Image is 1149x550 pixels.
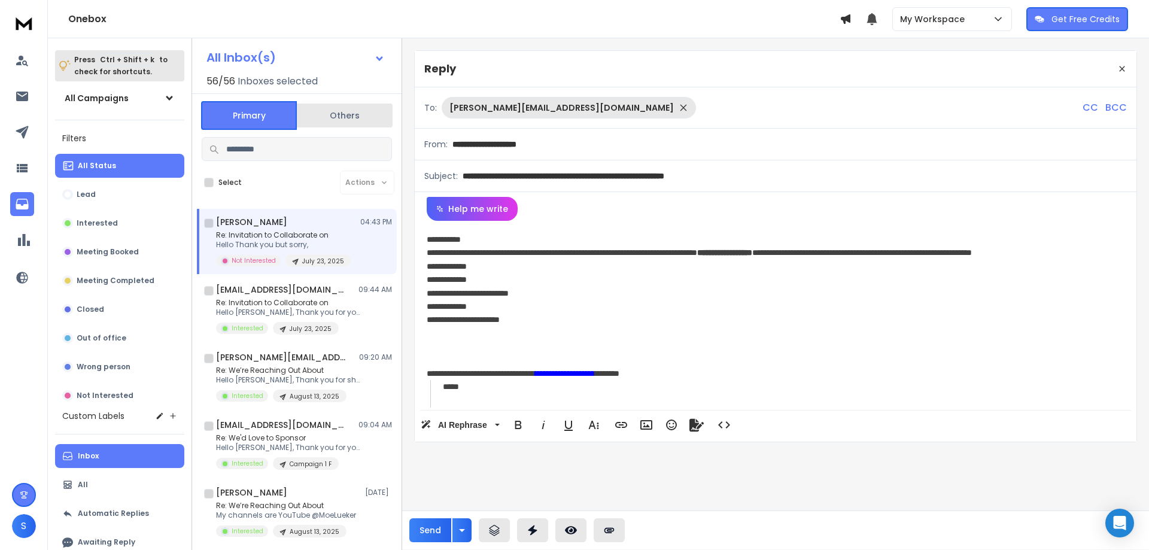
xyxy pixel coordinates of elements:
[449,102,674,114] p: [PERSON_NAME][EMAIL_ADDRESS][DOMAIN_NAME]
[409,518,451,542] button: Send
[713,413,735,437] button: Code View
[418,413,502,437] button: AI Rephrase
[78,451,99,461] p: Inbox
[216,240,351,250] p: Hello Thank you but sorry,
[216,501,356,511] p: Re: We’re Reaching Out About
[77,247,139,257] p: Meeting Booked
[216,375,360,385] p: Hello [PERSON_NAME], Thank you for sharing
[55,183,184,206] button: Lead
[55,502,184,525] button: Automatic Replies
[290,324,332,333] p: July 23, 2025
[216,351,348,363] h1: [PERSON_NAME][EMAIL_ADDRESS][DOMAIN_NAME] +1
[290,527,339,536] p: August 13, 2025
[216,366,360,375] p: Re: We’re Reaching Out About
[1051,13,1120,25] p: Get Free Credits
[12,514,36,538] button: S
[74,54,168,78] p: Press to check for shortcuts.
[62,410,124,422] h3: Custom Labels
[78,537,135,547] p: Awaiting Reply
[55,211,184,235] button: Interested
[55,297,184,321] button: Closed
[1105,509,1134,537] div: Open Intercom Messenger
[557,413,580,437] button: Underline (Ctrl+U)
[232,459,263,468] p: Interested
[358,420,392,430] p: 09:04 AM
[290,460,332,469] p: Campaign 1 F
[216,308,360,317] p: Hello [PERSON_NAME], Thank you for your interest
[1083,101,1098,115] p: CC
[532,413,555,437] button: Italic (Ctrl+I)
[55,473,184,497] button: All
[216,284,348,296] h1: [EMAIL_ADDRESS][DOMAIN_NAME]
[77,362,130,372] p: Wrong person
[197,45,394,69] button: All Inbox(s)
[78,509,149,518] p: Automatic Replies
[216,433,360,443] p: Re: We'd Love to Sponsor
[1105,101,1127,115] p: BCC
[55,240,184,264] button: Meeting Booked
[216,511,356,520] p: My channels are YouTube @MoeLueker
[77,305,104,314] p: Closed
[55,86,184,110] button: All Campaigns
[55,269,184,293] button: Meeting Completed
[77,276,154,285] p: Meeting Completed
[55,130,184,147] h3: Filters
[1026,7,1128,31] button: Get Free Credits
[218,178,242,187] label: Select
[427,197,518,221] button: Help me write
[216,216,287,228] h1: [PERSON_NAME]
[55,355,184,379] button: Wrong person
[98,53,156,66] span: Ctrl + Shift + k
[424,170,458,182] p: Subject:
[206,74,235,89] span: 56 / 56
[78,161,116,171] p: All Status
[216,419,348,431] h1: [EMAIL_ADDRESS][DOMAIN_NAME]
[365,488,392,497] p: [DATE]
[12,12,36,34] img: logo
[77,391,133,400] p: Not Interested
[78,480,88,490] p: All
[55,326,184,350] button: Out of office
[685,413,708,437] button: Signature
[55,384,184,408] button: Not Interested
[360,217,392,227] p: 04:43 PM
[216,487,287,499] h1: [PERSON_NAME]
[232,527,263,536] p: Interested
[65,92,129,104] h1: All Campaigns
[424,138,448,150] p: From:
[290,392,339,401] p: August 13, 2025
[297,102,393,129] button: Others
[582,413,605,437] button: More Text
[68,12,840,26] h1: Onebox
[660,413,683,437] button: Emoticons
[55,154,184,178] button: All Status
[610,413,633,437] button: Insert Link (Ctrl+K)
[900,13,969,25] p: My Workspace
[216,230,351,240] p: Re: Invitation to Collaborate on
[216,298,360,308] p: Re: Invitation to Collaborate on
[77,333,126,343] p: Out of office
[55,444,184,468] button: Inbox
[635,413,658,437] button: Insert Image (Ctrl+P)
[359,353,392,362] p: 09:20 AM
[77,218,118,228] p: Interested
[232,256,276,265] p: Not Interested
[238,74,318,89] h3: Inboxes selected
[77,190,96,199] p: Lead
[302,257,344,266] p: July 23, 2025
[507,413,530,437] button: Bold (Ctrl+B)
[216,443,360,452] p: Hello [PERSON_NAME], Thank you for your
[206,51,276,63] h1: All Inbox(s)
[358,285,392,294] p: 09:44 AM
[201,101,297,130] button: Primary
[424,60,456,77] p: Reply
[436,420,490,430] span: AI Rephrase
[232,391,263,400] p: Interested
[424,102,437,114] p: To:
[232,324,263,333] p: Interested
